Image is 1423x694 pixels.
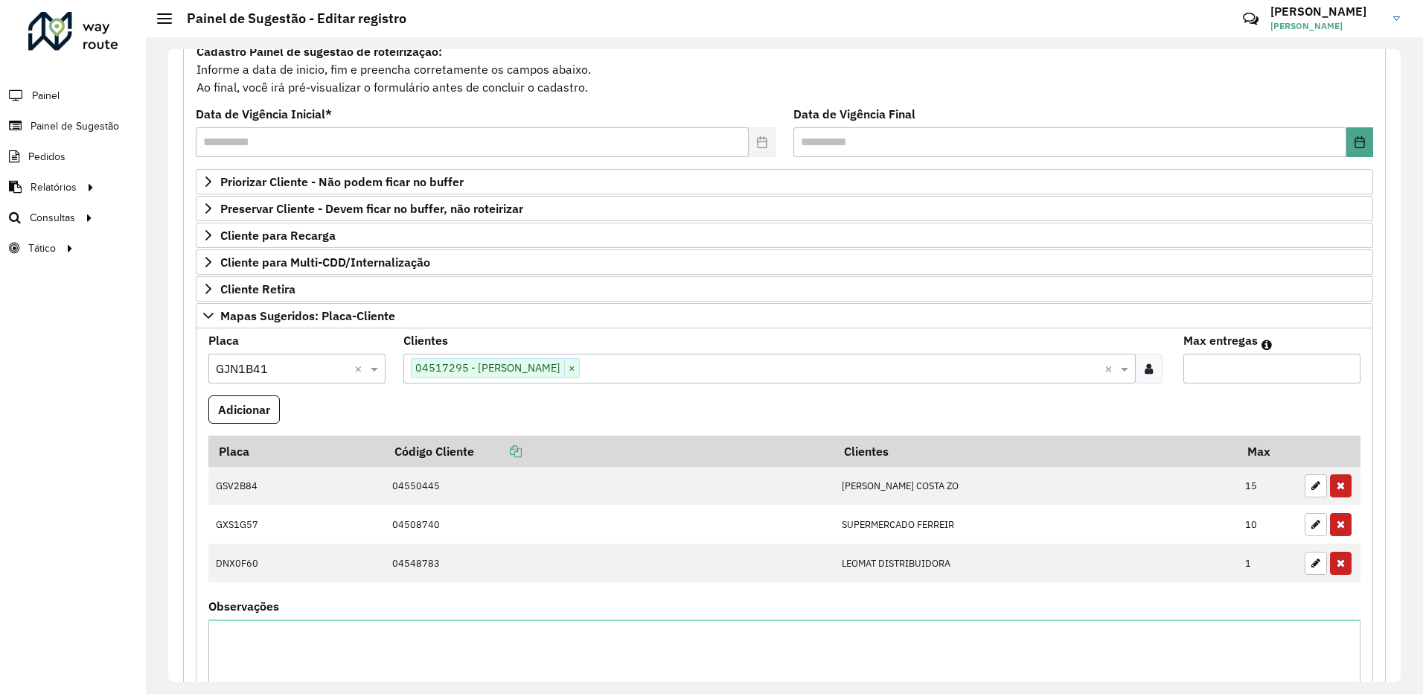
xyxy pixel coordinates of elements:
[32,88,60,104] span: Painel
[172,10,406,27] h2: Painel de Sugestão - Editar registro
[834,544,1237,582] td: LEOMAT DISTRIBUIDORA
[196,196,1373,221] a: Preservar Cliente - Devem ficar no buffer, não roteirizar
[384,436,834,467] th: Código Cliente
[220,283,295,295] span: Cliente Retira
[834,436,1237,467] th: Clientes
[208,597,279,615] label: Observações
[30,210,75,226] span: Consultas
[1261,339,1272,351] em: Máximo de clientes que serão colocados na mesma rota com os clientes informados
[31,179,77,195] span: Relatórios
[834,467,1237,506] td: [PERSON_NAME] COSTA ZO
[196,276,1373,302] a: Cliente Retira
[474,444,522,459] a: Copiar
[220,310,395,322] span: Mapas Sugeridos: Placa-Cliente
[1183,331,1258,349] label: Max entregas
[208,467,384,506] td: GSV2B84
[196,105,332,123] label: Data de Vigência Inicial
[208,544,384,582] td: DNX0F60
[1104,360,1117,378] span: Clear all
[220,256,430,268] span: Cliente para Multi-CDD/Internalização
[1238,467,1297,506] td: 15
[384,467,834,506] td: 04550445
[196,169,1373,194] a: Priorizar Cliente - Não podem ficar no buffer
[196,303,1373,328] a: Mapas Sugeridos: Placa-Cliente
[28,241,56,256] span: Tático
[220,229,336,241] span: Cliente para Recarga
[208,505,384,544] td: GXS1G57
[208,436,384,467] th: Placa
[208,395,280,424] button: Adicionar
[403,331,448,349] label: Clientes
[793,105,915,123] label: Data de Vigência Final
[1270,19,1382,33] span: [PERSON_NAME]
[196,42,1373,97] div: Informe a data de inicio, fim e preencha corretamente os campos abaixo. Ao final, você irá pré-vi...
[1238,436,1297,467] th: Max
[196,44,442,59] strong: Cadastro Painel de sugestão de roteirização:
[412,359,564,377] span: 04517295 - [PERSON_NAME]
[28,149,65,165] span: Pedidos
[384,505,834,544] td: 04508740
[564,360,579,378] span: ×
[220,176,464,188] span: Priorizar Cliente - Não podem ficar no buffer
[196,223,1373,248] a: Cliente para Recarga
[1238,505,1297,544] td: 10
[196,249,1373,275] a: Cliente para Multi-CDD/Internalização
[1270,4,1382,19] h3: [PERSON_NAME]
[220,203,523,214] span: Preservar Cliente - Devem ficar no buffer, não roteirizar
[208,331,239,349] label: Placa
[384,544,834,582] td: 04548783
[1346,127,1373,157] button: Choose Date
[1238,544,1297,582] td: 1
[1235,3,1267,35] a: Contato Rápido
[834,505,1237,544] td: SUPERMERCADO FERREIR
[354,360,367,378] span: Clear all
[31,118,119,134] span: Painel de Sugestão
